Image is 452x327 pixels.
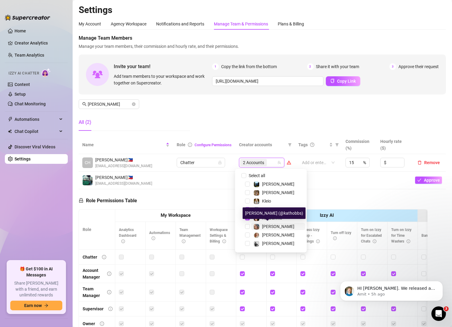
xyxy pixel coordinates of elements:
[245,199,250,203] span: Select tree node
[391,228,411,243] span: Turn on Izzy for Time Wasters
[79,21,101,27] div: My Account
[330,79,335,83] span: copy
[300,228,320,243] span: Access Izzy Setup - Settings
[24,303,42,308] span: Earn now
[333,236,337,240] span: info-circle
[132,102,136,106] button: close-circle
[182,239,185,243] span: info-circle
[107,290,111,294] span: info-circle
[15,92,26,97] a: Setup
[212,63,219,70] span: 1
[79,4,446,16] h2: Settings
[254,233,259,238] img: Amy Pond
[254,224,259,230] img: Kat Hobbs
[398,63,439,70] span: Approve their request
[15,82,30,87] a: Content
[278,21,304,27] div: Plans & Billing
[424,160,440,165] span: Remove
[254,190,259,196] img: Brooke
[10,280,62,298] span: Share [PERSON_NAME] with a friend, and earn unlimited rewards
[316,239,320,243] span: info-circle
[218,161,222,164] span: lock
[177,142,185,147] span: Role
[407,239,410,243] span: info-circle
[5,15,50,21] img: logo-BBDzfeDw.svg
[335,143,339,147] span: filter
[83,306,103,312] div: Supervisor
[246,172,267,179] span: Select all
[316,63,359,70] span: Share it with your team
[10,266,62,278] span: 🎁 Get $100 in AI Messages
[421,233,436,238] span: Bank
[444,306,449,311] span: 3
[108,307,113,311] span: info-circle
[83,267,102,280] div: Account Manager
[44,303,48,308] span: arrow-right
[262,241,294,246] span: [PERSON_NAME]
[195,143,231,147] a: Configure Permissions
[15,28,26,33] a: Home
[111,21,146,27] div: Agency Workspace
[243,207,306,219] div: [PERSON_NAME] (@kathobbs)
[119,228,136,243] span: Analytics Dashboard
[107,272,111,276] span: info-circle
[307,63,314,70] span: 2
[180,158,221,167] span: Chatter
[156,21,204,27] div: Notifications and Reports
[83,175,93,185] img: Chere May M. Pacaña
[331,231,351,241] span: Turn off Izzy
[245,207,250,212] span: Select tree node
[79,210,115,250] th: Role
[361,228,382,243] span: Turn on Izzy for Escalated Chats
[239,141,286,148] span: Creator accounts
[15,101,46,106] a: Chat Monitoring
[377,136,411,154] th: Hourly rate ($)
[41,68,51,77] img: AI Chatter
[214,21,268,27] div: Manage Team & Permissions
[245,241,250,246] span: Select tree node
[262,233,294,237] span: [PERSON_NAME]
[121,239,125,243] span: info-circle
[15,157,31,161] a: Settings
[334,140,340,149] span: filter
[8,129,12,134] img: Chat Copilot
[88,101,131,107] input: Search members
[287,160,291,165] span: warning
[95,163,152,169] span: [EMAIL_ADDRESS][DOMAIN_NAME]
[245,224,250,229] span: Select tree node
[262,199,271,203] span: Kleio
[326,76,360,86] button: Copy Link
[102,255,106,259] span: info-circle
[342,136,377,154] th: Commission (%)
[79,119,91,126] div: All (2)
[221,63,277,70] span: Copy the link from the bottom
[424,178,440,183] span: Approve
[188,143,192,147] span: info-circle
[262,182,294,187] span: [PERSON_NAME]
[82,102,87,106] span: search
[254,241,259,246] img: Grace Hunt
[243,159,264,166] span: 2 Accounts
[83,254,97,260] div: Chatter
[100,322,104,326] span: info-circle
[254,199,259,204] img: Kleio
[114,63,212,70] span: Invite your team!
[149,231,170,241] span: Automations
[245,233,250,237] span: Select tree node
[79,198,84,203] span: lock
[85,159,90,166] span: CH
[79,136,173,154] th: Name
[277,161,281,164] span: team
[15,53,44,58] a: Team Analytics
[415,177,442,184] button: Approve
[245,182,250,187] span: Select tree node
[95,174,152,181] span: [PERSON_NAME] 🇵🇭
[210,228,228,243] span: Workspace Settings & Billing
[83,286,102,299] div: Team Manager
[262,190,294,195] span: [PERSON_NAME]
[310,143,314,147] span: question-circle
[79,35,446,42] span: Manage Team Members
